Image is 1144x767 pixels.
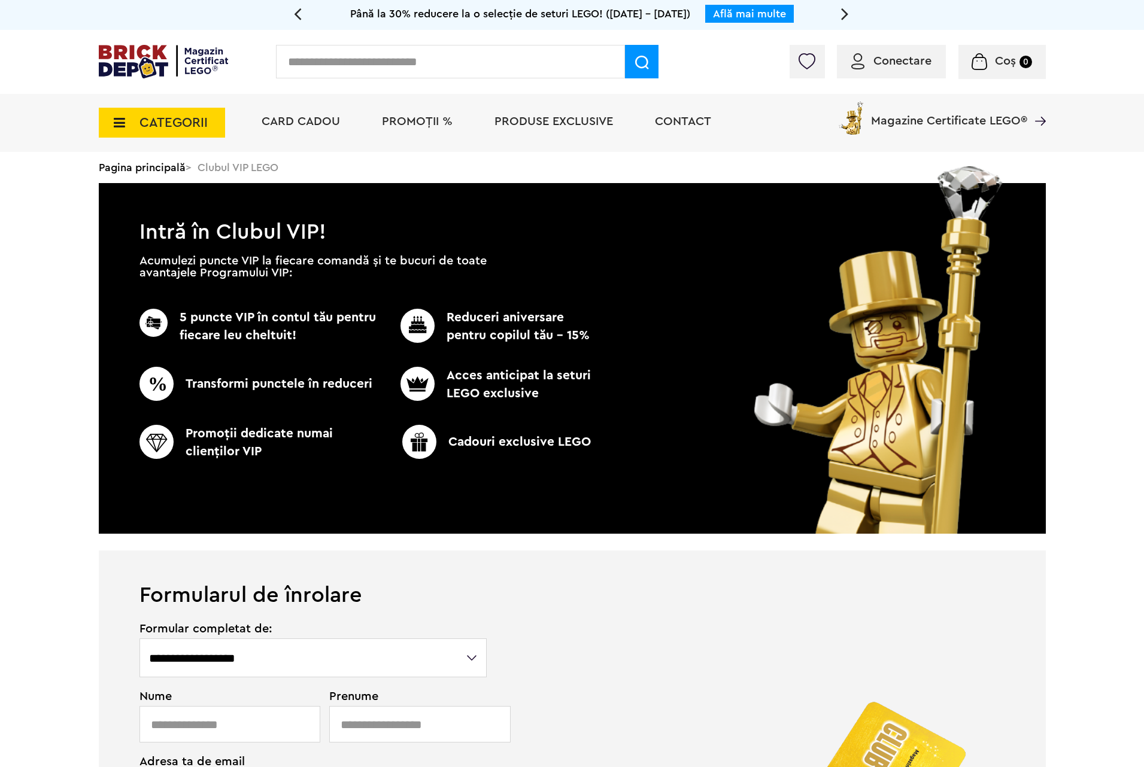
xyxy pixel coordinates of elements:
a: Află mai multe [713,8,786,19]
p: 5 puncte VIP în contul tău pentru fiecare leu cheltuit! [139,309,381,345]
p: Acumulezi puncte VIP la fiecare comandă și te bucuri de toate avantajele Programului VIP: [139,255,487,279]
h1: Intră în Clubul VIP! [99,183,1046,238]
span: CATEGORII [139,116,208,129]
img: CC_BD_Green_chek_mark [400,309,435,343]
a: Card Cadou [262,115,340,127]
p: Promoţii dedicate numai clienţilor VIP [139,425,381,461]
img: vip_page_image [738,166,1021,534]
a: Contact [655,115,711,127]
p: Cadouri exclusive LEGO [376,425,617,459]
span: Până la 30% reducere la o selecție de seturi LEGO! ([DATE] - [DATE]) [350,8,690,19]
a: Produse exclusive [494,115,613,127]
img: CC_BD_Green_chek_mark [402,425,436,459]
span: Coș [995,55,1016,67]
img: CC_BD_Green_chek_mark [139,425,174,459]
img: CC_BD_Green_chek_mark [139,309,168,337]
a: Conectare [851,55,931,67]
img: CC_BD_Green_chek_mark [139,367,174,401]
span: Formular completat de: [139,623,488,635]
span: Conectare [873,55,931,67]
h1: Formularul de înrolare [99,550,1046,606]
span: Nume [139,690,314,702]
p: Acces anticipat la seturi LEGO exclusive [381,367,595,403]
p: Reduceri aniversare pentru copilul tău - 15% [381,309,595,345]
span: Magazine Certificate LEGO® [871,99,1027,127]
span: Prenume [329,690,488,702]
small: 0 [1019,56,1032,68]
p: Transformi punctele în reduceri [139,367,381,401]
a: PROMOȚII % [382,115,453,127]
a: Pagina principală [99,162,186,173]
a: Magazine Certificate LEGO® [1027,99,1046,111]
div: > Clubul VIP LEGO [99,152,1046,183]
img: CC_BD_Green_chek_mark [400,367,435,401]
